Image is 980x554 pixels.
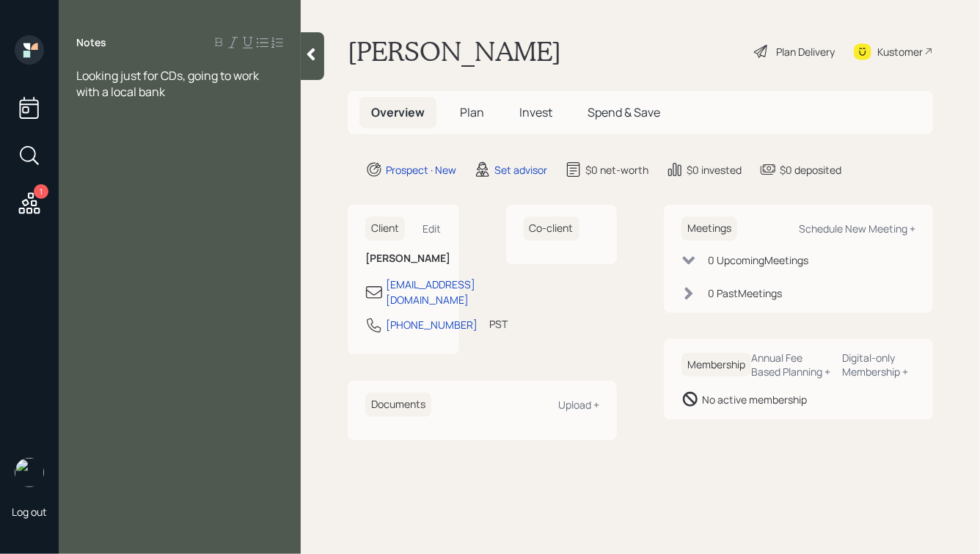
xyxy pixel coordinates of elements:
div: Plan Delivery [776,44,835,59]
h1: [PERSON_NAME] [348,35,561,68]
div: [EMAIL_ADDRESS][DOMAIN_NAME] [386,277,475,307]
span: Spend & Save [588,104,660,120]
div: No active membership [702,392,807,407]
h6: Meetings [681,216,737,241]
h6: Membership [681,353,751,377]
span: Looking just for CDs, going to work with a local bank [76,68,261,100]
div: Prospect · New [386,162,456,178]
div: Set advisor [494,162,547,178]
span: Invest [519,104,552,120]
div: $0 deposited [780,162,841,178]
div: 0 Past Meeting s [708,285,782,301]
h6: [PERSON_NAME] [365,252,442,265]
div: Schedule New Meeting + [799,222,915,236]
div: $0 invested [687,162,742,178]
span: Plan [460,104,484,120]
div: 0 Upcoming Meeting s [708,252,808,268]
div: Kustomer [877,44,923,59]
div: 1 [34,184,48,199]
div: Log out [12,505,47,519]
div: Digital-only Membership + [843,351,915,379]
h6: Client [365,216,405,241]
div: Upload + [558,398,599,412]
div: Edit [423,222,442,236]
label: Notes [76,35,106,50]
div: Annual Fee Based Planning + [751,351,831,379]
span: Overview [371,104,425,120]
div: [PHONE_NUMBER] [386,317,478,332]
h6: Documents [365,393,431,417]
div: PST [489,316,508,332]
h6: Co-client [524,216,579,241]
div: $0 net-worth [585,162,648,178]
img: hunter_neumayer.jpg [15,458,44,487]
